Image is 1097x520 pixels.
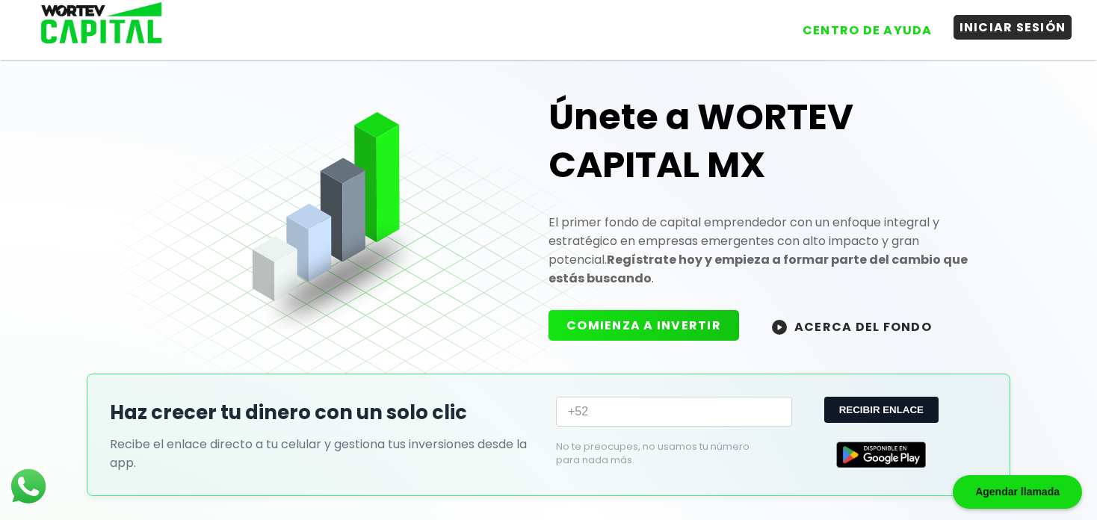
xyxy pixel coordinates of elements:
[548,317,754,334] a: COMIENZA A INVERTIR
[754,310,950,342] button: ACERCA DEL FONDO
[110,435,541,472] p: Recibe el enlace directo a tu celular y gestiona tus inversiones desde la app.
[953,475,1082,509] div: Agendar llamada
[548,93,987,189] h1: Únete a WORTEV CAPITAL MX
[772,320,787,335] img: wortev-capital-acerca-del-fondo
[548,213,987,288] p: El primer fondo de capital emprendedor con un enfoque integral y estratégico en empresas emergent...
[548,251,968,287] strong: Regístrate hoy y empieza a formar parte del cambio que estás buscando
[7,465,49,507] img: logos_whatsapp-icon.242b2217.svg
[939,7,1072,43] a: INICIAR SESIÓN
[556,440,768,467] p: No te preocupes, no usamos tu número para nada más.
[954,15,1072,40] button: INICIAR SESIÓN
[782,7,939,43] a: CENTRO DE AYUDA
[836,442,926,468] img: Google Play
[548,310,739,341] button: COMIENZA A INVERTIR
[797,18,939,43] button: CENTRO DE AYUDA
[110,398,541,427] h2: Haz crecer tu dinero con un solo clic
[824,397,939,423] button: RECIBIR ENLACE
